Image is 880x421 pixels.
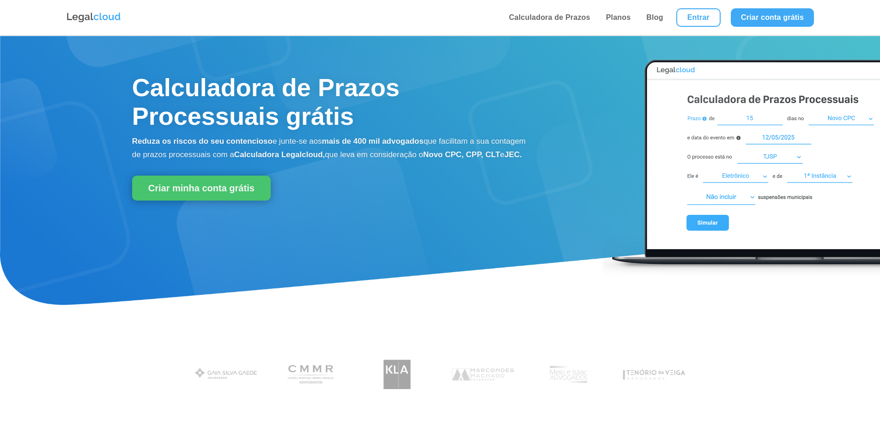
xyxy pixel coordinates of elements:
img: Profissionais do escritório Melo e Isaac Advogados utilizam a Legalcloud [533,355,604,394]
a: Criar minha conta grátis [132,176,271,201]
a: Calculadora de Prazos Processuais Legalcloud [603,270,880,278]
img: Gaia Silva Gaede Advogados Associados [191,355,261,394]
img: Logo da Legalcloud [66,12,121,24]
img: Calculadora de Prazos Processuais Legalcloud [603,50,880,277]
b: mais de 400 mil advogados [322,137,424,146]
b: Reduza os riscos do seu contencioso [132,137,273,146]
b: JEC. [504,150,522,159]
img: Koury Lopes Advogados [362,355,432,394]
img: Tenório da Veiga Advogados [619,355,689,394]
img: Costa Martins Meira Rinaldi Advogados [276,355,347,394]
b: Novo CPC, CPP, CLT [423,150,500,159]
img: Marcondes Machado Advogados utilizam a Legalcloud [448,355,518,394]
b: Calculadora Legalcloud, [234,150,325,159]
a: Entrar [676,8,721,27]
p: e junte-se aos que facilitam a sua contagem de prazos processuais com a que leva em consideração o e [132,135,528,162]
span: Calculadora de Prazos Processuais grátis [132,73,400,130]
a: Criar conta grátis [731,8,814,27]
